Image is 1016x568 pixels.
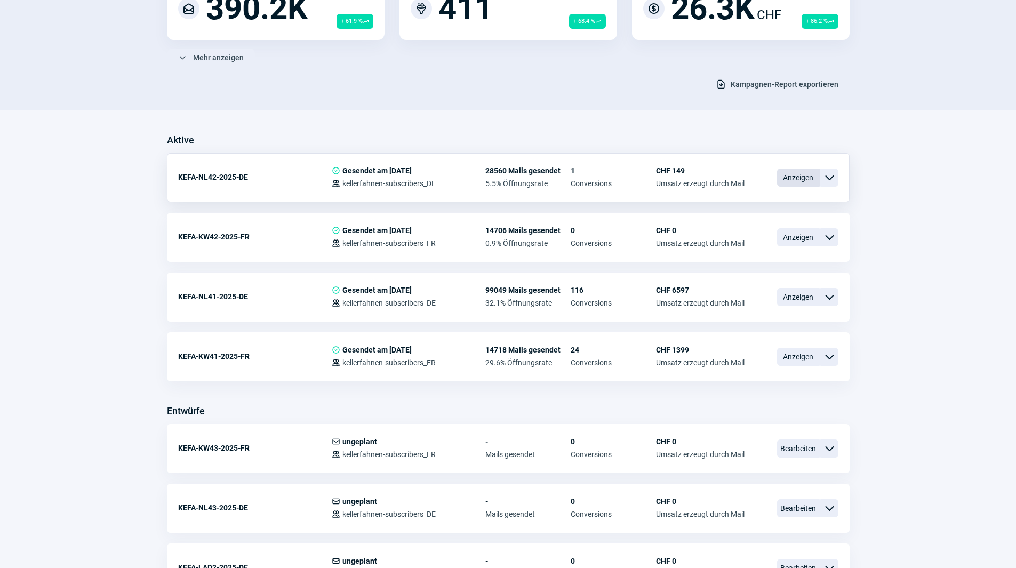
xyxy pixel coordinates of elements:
span: 28560 Mails gesendet [485,166,571,175]
span: kellerfahnen-subscribers_DE [342,299,436,307]
span: Kampagnen-Report exportieren [731,76,838,93]
span: 14706 Mails gesendet [485,226,571,235]
span: Gesendet am [DATE] [342,166,412,175]
span: 24 [571,346,656,354]
button: Mehr anzeigen [167,49,255,67]
span: kellerfahnen-subscribers_DE [342,510,436,518]
span: Gesendet am [DATE] [342,226,412,235]
span: CHF 0 [656,557,745,565]
span: Umsatz erzeugt durch Mail [656,299,745,307]
span: Mails gesendet [485,450,571,459]
span: kellerfahnen-subscribers_FR [342,450,436,459]
span: kellerfahnen-subscribers_FR [342,358,436,367]
span: 0 [571,226,656,235]
span: ungeplant [342,497,377,506]
span: Conversions [571,179,656,188]
span: 0 [571,437,656,446]
span: Anzeigen [777,348,820,366]
button: Kampagnen-Report exportieren [705,75,850,93]
span: kellerfahnen-subscribers_FR [342,239,436,247]
span: Anzeigen [777,169,820,187]
span: Mehr anzeigen [193,49,244,66]
div: KEFA-KW42-2025-FR [178,226,332,247]
span: - [485,497,571,506]
span: Gesendet am [DATE] [342,286,412,294]
span: kellerfahnen-subscribers_DE [342,179,436,188]
span: Conversions [571,450,656,459]
span: + 68.4 % [569,14,606,29]
span: 116 [571,286,656,294]
span: Conversions [571,299,656,307]
span: 1 [571,166,656,175]
span: Umsatz erzeugt durch Mail [656,510,745,518]
span: - [485,437,571,446]
span: Umsatz erzeugt durch Mail [656,179,745,188]
div: KEFA-KW43-2025-FR [178,437,332,459]
span: Bearbeiten [777,439,820,458]
span: ungeplant [342,557,377,565]
div: KEFA-NL43-2025-DE [178,497,332,518]
div: KEFA-KW41-2025-FR [178,346,332,367]
span: Bearbeiten [777,499,820,517]
span: 5.5% Öffnungsrate [485,179,571,188]
span: + 86.2 % [802,14,838,29]
span: CHF 149 [656,166,745,175]
h3: Aktive [167,132,194,149]
span: Conversions [571,358,656,367]
span: Umsatz erzeugt durch Mail [656,239,745,247]
span: - [485,557,571,565]
span: 0.9% Öffnungsrate [485,239,571,247]
span: Conversions [571,510,656,518]
span: Umsatz erzeugt durch Mail [656,450,745,459]
h3: Entwürfe [167,403,205,420]
span: CHF 0 [656,437,745,446]
span: CHF [757,5,781,25]
div: KEFA-NL42-2025-DE [178,166,332,188]
span: CHF 0 [656,497,745,506]
span: + 61.9 % [337,14,373,29]
span: Mails gesendet [485,510,571,518]
span: Conversions [571,239,656,247]
span: Anzeigen [777,288,820,306]
span: CHF 0 [656,226,745,235]
span: 32.1% Öffnungsrate [485,299,571,307]
span: ungeplant [342,437,377,446]
span: CHF 1399 [656,346,745,354]
div: KEFA-NL41-2025-DE [178,286,332,307]
span: CHF 6597 [656,286,745,294]
span: 0 [571,497,656,506]
span: Gesendet am [DATE] [342,346,412,354]
span: 99049 Mails gesendet [485,286,571,294]
span: 14718 Mails gesendet [485,346,571,354]
span: Anzeigen [777,228,820,246]
span: Umsatz erzeugt durch Mail [656,358,745,367]
span: 29.6% Öffnungsrate [485,358,571,367]
span: 0 [571,557,656,565]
